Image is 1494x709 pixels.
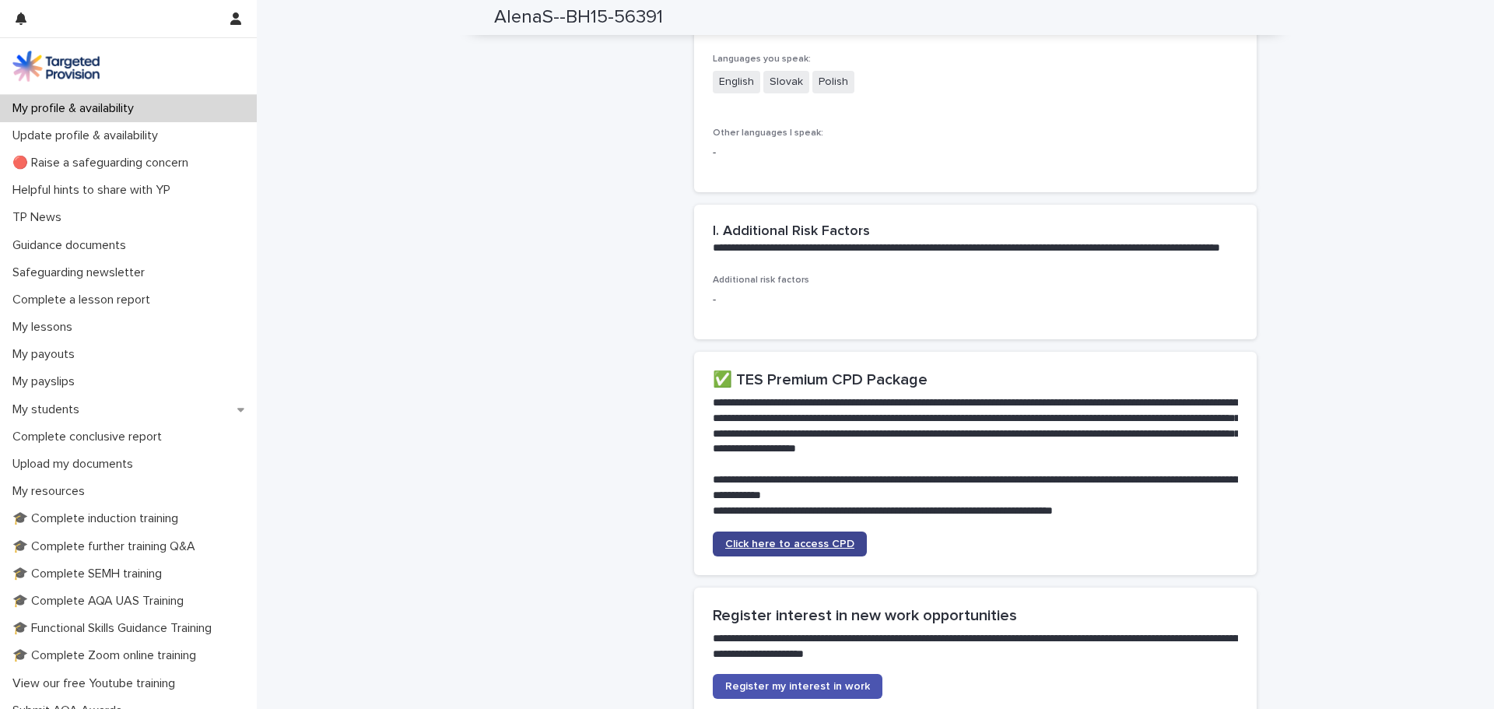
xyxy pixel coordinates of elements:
[6,648,209,663] p: 🎓 Complete Zoom online training
[6,101,146,116] p: My profile & availability
[763,71,809,93] span: Slovak
[713,674,882,699] a: Register my interest in work
[6,676,188,691] p: View our free Youtube training
[6,156,201,170] p: 🔴 Raise a safeguarding concern
[713,71,760,93] span: English
[713,370,1238,389] h2: ✅ TES Premium CPD Package
[812,71,854,93] span: Polish
[713,292,1238,308] p: -
[713,145,1238,161] p: -
[6,183,183,198] p: Helpful hints to share with YP
[6,402,92,417] p: My students
[12,51,100,82] img: M5nRWzHhSzIhMunXDL62
[6,567,174,581] p: 🎓 Complete SEMH training
[6,457,146,472] p: Upload my documents
[713,128,823,138] span: Other languages I speak:
[713,532,867,556] a: Click here to access CPD
[713,276,809,285] span: Additional risk factors
[6,293,163,307] p: Complete a lesson report
[6,347,87,362] p: My payouts
[6,128,170,143] p: Update profile & availability
[6,621,224,636] p: 🎓 Functional Skills Guidance Training
[725,681,870,692] span: Register my interest in work
[494,6,663,29] h2: AlenaS--BH15-56391
[6,430,174,444] p: Complete conclusive report
[6,210,74,225] p: TP News
[6,484,97,499] p: My resources
[6,320,85,335] p: My lessons
[713,606,1238,625] h2: Register interest in new work opportunities
[6,511,191,526] p: 🎓 Complete induction training
[713,54,811,64] span: Languages you speak:
[6,594,196,609] p: 🎓 Complete AQA UAS Training
[725,539,854,549] span: Click here to access CPD
[713,223,870,240] h2: I. Additional Risk Factors
[6,539,208,554] p: 🎓 Complete further training Q&A
[6,238,139,253] p: Guidance documents
[6,265,157,280] p: Safeguarding newsletter
[6,374,87,389] p: My payslips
